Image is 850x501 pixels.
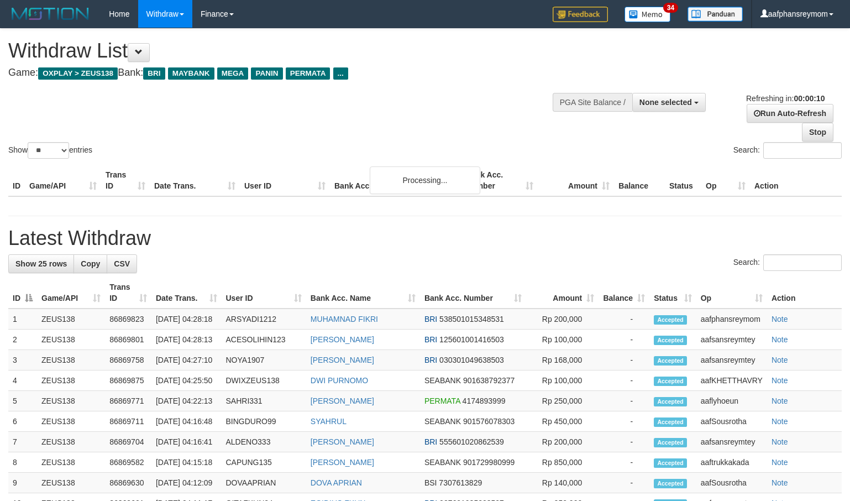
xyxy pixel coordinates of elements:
[696,432,767,452] td: aafsansreymtey
[8,6,92,22] img: MOTION_logo.png
[151,309,222,330] td: [DATE] 04:28:18
[105,370,151,391] td: 86869875
[8,330,37,350] td: 2
[105,411,151,432] td: 86869711
[696,411,767,432] td: aafSousrotha
[772,458,788,467] a: Note
[8,40,555,62] h1: Withdraw List
[105,330,151,350] td: 86869801
[599,411,649,432] td: -
[439,315,504,323] span: Copy 538501015348531 to clipboard
[526,432,599,452] td: Rp 200,000
[424,376,461,385] span: SEABANK
[526,452,599,473] td: Rp 850,000
[424,396,460,405] span: PERMATA
[599,330,649,350] td: -
[37,391,105,411] td: ZEUS138
[654,397,687,406] span: Accepted
[772,417,788,426] a: Note
[8,309,37,330] td: 1
[8,142,92,159] label: Show entries
[424,356,437,364] span: BRI
[763,254,842,271] input: Search:
[105,452,151,473] td: 86869582
[763,142,842,159] input: Search:
[696,391,767,411] td: aaflyhoeun
[222,432,306,452] td: ALDENO333
[772,437,788,446] a: Note
[222,370,306,391] td: DWIXZEUS138
[526,473,599,493] td: Rp 140,000
[526,370,599,391] td: Rp 100,000
[654,479,687,488] span: Accepted
[772,478,788,487] a: Note
[222,391,306,411] td: SAHRI331
[8,452,37,473] td: 8
[794,94,825,103] strong: 00:00:10
[654,438,687,447] span: Accepted
[632,93,706,112] button: None selected
[38,67,118,80] span: OXPLAY > ZEUS138
[463,458,515,467] span: Copy 901729980999 to clipboard
[222,350,306,370] td: NOYA1907
[37,473,105,493] td: ZEUS138
[599,309,649,330] td: -
[599,432,649,452] td: -
[311,478,362,487] a: DOVA APRIAN
[733,142,842,159] label: Search:
[746,94,825,103] span: Refreshing in:
[526,330,599,350] td: Rp 100,000
[654,336,687,345] span: Accepted
[463,396,506,405] span: Copy 4174893999 to clipboard
[150,165,240,196] th: Date Trans.
[654,418,687,427] span: Accepted
[8,350,37,370] td: 3
[37,432,105,452] td: ZEUS138
[526,309,599,330] td: Rp 200,000
[772,396,788,405] a: Note
[599,391,649,411] td: -
[772,376,788,385] a: Note
[654,458,687,468] span: Accepted
[733,254,842,271] label: Search:
[8,391,37,411] td: 5
[37,350,105,370] td: ZEUS138
[439,437,504,446] span: Copy 555601020862539 to clipboard
[222,330,306,350] td: ACESOLIHIN123
[663,3,678,13] span: 34
[654,377,687,386] span: Accepted
[696,473,767,493] td: aafSousrotha
[8,473,37,493] td: 9
[599,350,649,370] td: -
[599,473,649,493] td: -
[151,330,222,350] td: [DATE] 04:28:13
[654,315,687,325] span: Accepted
[8,411,37,432] td: 6
[151,473,222,493] td: [DATE] 04:12:09
[8,254,74,273] a: Show 25 rows
[8,432,37,452] td: 7
[222,411,306,432] td: BINGDURO99
[424,315,437,323] span: BRI
[553,7,608,22] img: Feedback.jpg
[767,277,842,309] th: Action
[151,277,222,309] th: Date Trans.: activate to sort column ascending
[311,356,374,364] a: [PERSON_NAME]
[28,142,69,159] select: Showentries
[639,98,692,107] span: None selected
[37,452,105,473] td: ZEUS138
[526,277,599,309] th: Amount: activate to sort column ascending
[151,452,222,473] td: [DATE] 04:15:18
[461,165,538,196] th: Bank Acc. Number
[8,227,842,249] h1: Latest Withdraw
[424,478,437,487] span: BSI
[168,67,214,80] span: MAYBANK
[553,93,632,112] div: PGA Site Balance /
[424,437,437,446] span: BRI
[333,67,348,80] span: ...
[8,67,555,79] h4: Game: Bank:
[217,67,249,80] span: MEGA
[311,315,378,323] a: MUHAMNAD FIKRI
[81,259,100,268] span: Copy
[665,165,701,196] th: Status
